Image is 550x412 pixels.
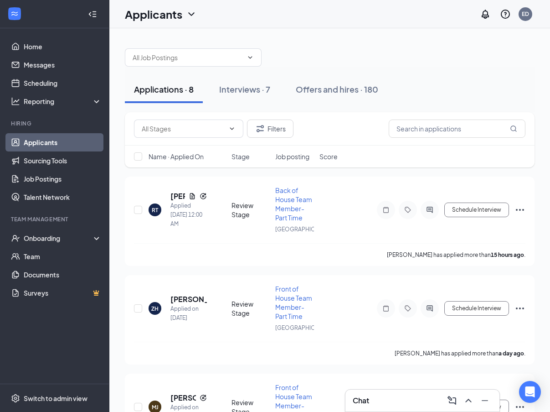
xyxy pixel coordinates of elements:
button: Schedule Interview [444,301,509,316]
svg: Notifications [480,9,491,20]
p: [PERSON_NAME] has applied more than . [387,251,525,259]
svg: ActiveChat [424,206,435,214]
button: Schedule Interview [444,203,509,217]
b: 15 hours ago [491,251,524,258]
svg: WorkstreamLogo [10,9,19,18]
div: Offers and hires · 180 [296,83,378,95]
div: Interviews · 7 [219,83,270,95]
span: Name · Applied On [149,152,204,161]
div: Onboarding [24,234,94,243]
a: Team [24,247,102,266]
span: [GEOGRAPHIC_DATA] [275,324,333,331]
button: ChevronUp [461,393,476,408]
svg: ComposeMessage [447,395,457,406]
a: SurveysCrown [24,284,102,302]
h5: [PERSON_NAME] [170,191,185,201]
a: Documents [24,266,102,284]
svg: Settings [11,394,20,403]
a: Applicants [24,133,102,151]
div: ZH [151,305,159,313]
svg: Filter [255,123,266,134]
svg: ChevronDown [186,9,197,20]
a: Messages [24,56,102,74]
div: Review Stage [231,201,270,219]
svg: Note [380,305,391,312]
input: All Stages [142,124,225,134]
svg: Note [380,206,391,214]
svg: Ellipses [514,204,525,215]
span: Score [319,152,338,161]
svg: Document [189,193,196,200]
span: Stage [231,152,250,161]
svg: MagnifyingGlass [510,125,517,132]
svg: Reapply [200,394,207,402]
span: Job posting [275,152,309,161]
div: RT [152,206,158,214]
input: Search in applications [389,120,525,138]
svg: UserCheck [11,234,20,243]
a: Scheduling [24,74,102,92]
a: Job Postings [24,170,102,188]
svg: Minimize [479,395,490,406]
div: Applied [DATE] 12:00 AM [170,201,207,229]
a: Sourcing Tools [24,151,102,170]
input: All Job Postings [133,52,243,63]
svg: ActiveChat [424,305,435,312]
h1: Applicants [125,6,182,22]
svg: ChevronDown [228,125,236,132]
svg: Tag [402,206,413,214]
h3: Chat [353,396,369,406]
h5: [PERSON_NAME] [170,294,207,304]
span: Front of House Team Member- Part Time [275,285,312,320]
svg: Tag [402,305,413,312]
div: Applied on [DATE] [170,304,207,323]
svg: QuestionInfo [500,9,511,20]
div: Review Stage [231,299,270,318]
svg: Reapply [200,193,207,200]
span: [GEOGRAPHIC_DATA] [275,226,333,233]
a: Talent Network [24,188,102,206]
svg: Ellipses [514,303,525,314]
a: Home [24,37,102,56]
p: [PERSON_NAME] has applied more than . [395,349,525,357]
svg: Collapse [88,10,97,19]
h5: [PERSON_NAME] [170,393,196,403]
div: Reporting [24,97,102,106]
svg: Analysis [11,97,20,106]
button: ComposeMessage [445,393,459,408]
div: MJ [152,403,159,411]
b: a day ago [499,350,524,357]
div: ED [522,10,529,18]
span: Back of House Team Member- Part Time [275,186,312,222]
button: Minimize [478,393,492,408]
div: Hiring [11,120,100,127]
div: Applications · 8 [134,83,194,95]
div: Open Intercom Messenger [519,381,541,403]
svg: ChevronUp [463,395,474,406]
div: Team Management [11,215,100,223]
svg: ChevronDown [247,54,254,61]
div: Switch to admin view [24,394,87,403]
button: Filter Filters [247,120,293,138]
